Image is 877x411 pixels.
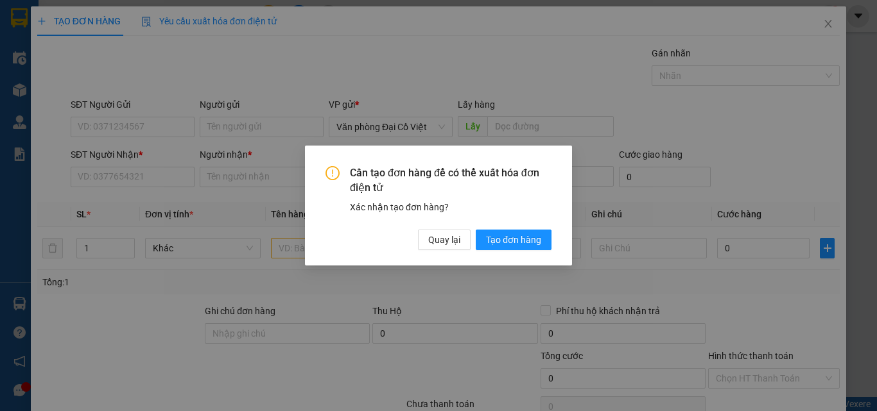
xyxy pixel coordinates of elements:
[418,230,471,250] button: Quay lại
[326,166,340,180] span: exclamation-circle
[476,230,551,250] button: Tạo đơn hàng
[428,233,460,247] span: Quay lại
[350,200,551,214] div: Xác nhận tạo đơn hàng?
[350,166,551,195] span: Cần tạo đơn hàng để có thể xuất hóa đơn điện tử
[486,233,541,247] span: Tạo đơn hàng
